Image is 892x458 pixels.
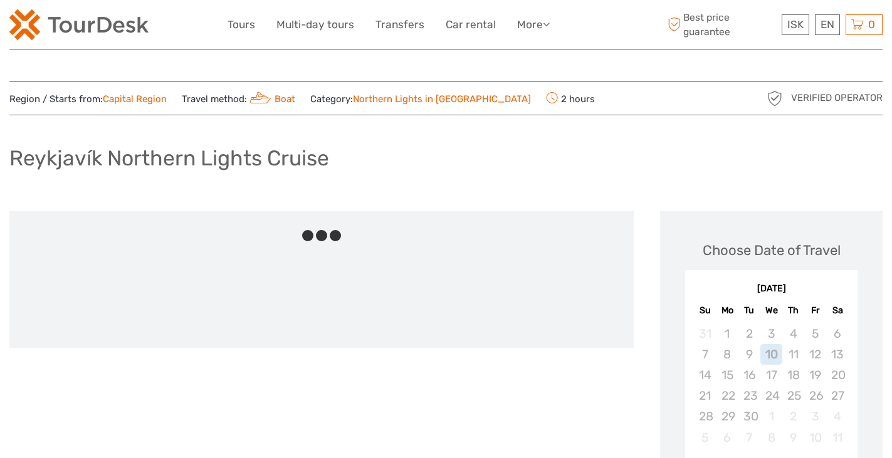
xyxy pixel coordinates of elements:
[703,241,841,260] div: Choose Date of Travel
[760,385,782,406] div: Not available Wednesday, September 24th, 2025
[738,427,760,448] div: Not available Tuesday, October 7th, 2025
[738,406,760,427] div: Not available Tuesday, September 30th, 2025
[765,88,785,108] img: verified_operator_grey_128.png
[804,323,826,344] div: Not available Friday, September 5th, 2025
[694,365,716,385] div: Not available Sunday, September 14th, 2025
[9,93,167,106] span: Region / Starts from:
[716,323,738,344] div: Not available Monday, September 1st, 2025
[738,344,760,365] div: Not available Tuesday, September 9th, 2025
[716,385,738,406] div: Not available Monday, September 22nd, 2025
[517,16,550,34] a: More
[716,406,738,427] div: Not available Monday, September 29th, 2025
[760,344,782,365] div: Not available Wednesday, September 10th, 2025
[310,93,531,106] span: Category:
[760,302,782,319] div: We
[103,93,167,105] a: Capital Region
[9,145,329,171] h1: Reykjavík Northern Lights Cruise
[738,385,760,406] div: Not available Tuesday, September 23rd, 2025
[826,344,848,365] div: Not available Saturday, September 13th, 2025
[804,344,826,365] div: Not available Friday, September 12th, 2025
[866,18,877,31] span: 0
[760,323,782,344] div: Not available Wednesday, September 3rd, 2025
[276,16,354,34] a: Multi-day tours
[815,14,840,35] div: EN
[738,365,760,385] div: Not available Tuesday, September 16th, 2025
[716,427,738,448] div: Not available Monday, October 6th, 2025
[760,406,782,427] div: Not available Wednesday, October 1st, 2025
[664,11,779,38] span: Best price guarantee
[689,323,853,448] div: month 2025-09
[685,283,858,296] div: [DATE]
[694,385,716,406] div: Not available Sunday, September 21st, 2025
[9,9,149,40] img: 120-15d4194f-c635-41b9-a512-a3cb382bfb57_logo_small.png
[804,302,826,319] div: Fr
[804,427,826,448] div: Not available Friday, October 10th, 2025
[782,344,804,365] div: Not available Thursday, September 11th, 2025
[782,427,804,448] div: Not available Thursday, October 9th, 2025
[716,344,738,365] div: Not available Monday, September 8th, 2025
[826,406,848,427] div: Not available Saturday, October 4th, 2025
[782,385,804,406] div: Not available Thursday, September 25th, 2025
[694,323,716,344] div: Not available Sunday, August 31st, 2025
[716,365,738,385] div: Not available Monday, September 15th, 2025
[546,90,595,107] span: 2 hours
[353,93,531,105] a: Northern Lights in [GEOGRAPHIC_DATA]
[826,365,848,385] div: Not available Saturday, September 20th, 2025
[738,323,760,344] div: Not available Tuesday, September 2nd, 2025
[826,323,848,344] div: Not available Saturday, September 6th, 2025
[738,302,760,319] div: Tu
[787,18,804,31] span: ISK
[791,91,883,105] span: Verified Operator
[804,406,826,427] div: Not available Friday, October 3rd, 2025
[782,406,804,427] div: Not available Thursday, October 2nd, 2025
[826,302,848,319] div: Sa
[782,365,804,385] div: Not available Thursday, September 18th, 2025
[694,302,716,319] div: Su
[375,16,424,34] a: Transfers
[694,427,716,448] div: Not available Sunday, October 5th, 2025
[182,90,295,107] span: Travel method:
[804,365,826,385] div: Not available Friday, September 19th, 2025
[247,93,295,105] a: Boat
[804,385,826,406] div: Not available Friday, September 26th, 2025
[760,427,782,448] div: Not available Wednesday, October 8th, 2025
[446,16,496,34] a: Car rental
[228,16,255,34] a: Tours
[782,302,804,319] div: Th
[694,344,716,365] div: Not available Sunday, September 7th, 2025
[782,323,804,344] div: Not available Thursday, September 4th, 2025
[826,385,848,406] div: Not available Saturday, September 27th, 2025
[716,302,738,319] div: Mo
[760,365,782,385] div: Not available Wednesday, September 17th, 2025
[694,406,716,427] div: Not available Sunday, September 28th, 2025
[826,427,848,448] div: Not available Saturday, October 11th, 2025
